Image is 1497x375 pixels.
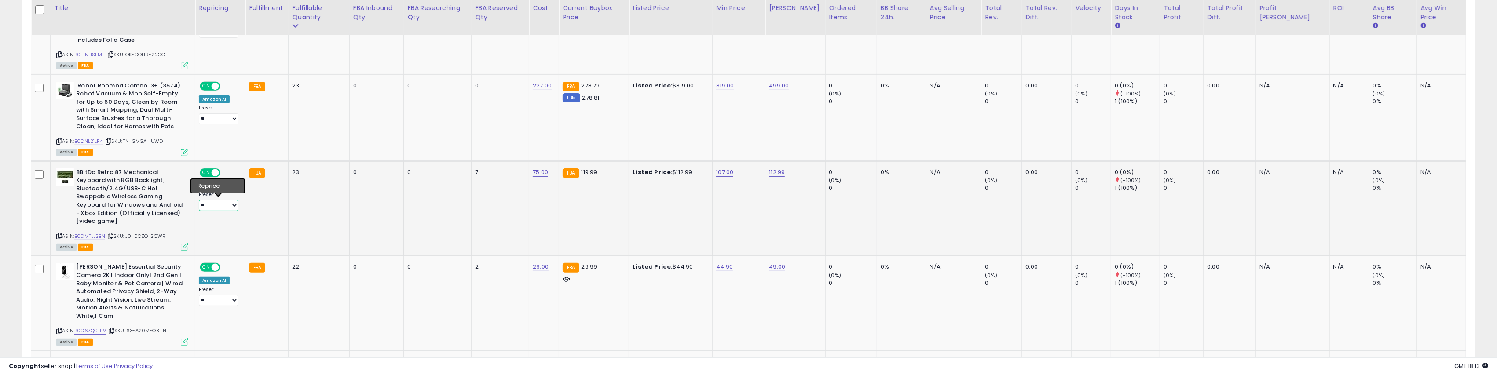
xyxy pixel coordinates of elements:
[219,169,233,176] span: OFF
[1075,177,1087,184] small: (0%)
[78,244,93,251] span: FBA
[881,263,919,271] div: 0%
[881,168,919,176] div: 0%
[1333,168,1362,176] div: N/A
[56,62,77,69] span: All listings currently available for purchase on Amazon
[563,82,579,91] small: FBA
[633,262,673,271] b: Listed Price:
[249,82,265,91] small: FBA
[985,177,997,184] small: (0%)
[1207,263,1249,271] div: 0.00
[201,264,212,271] span: ON
[1025,263,1065,271] div: 0.00
[76,82,183,133] b: iRobot Roomba Combo i3+ (3574) Robot Vacuum & Mop Self-Empty for Up to 60 Days, Clean by Room wit...
[829,184,877,192] div: 0
[1454,362,1488,370] span: 2025-09-10 18:13 GMT
[1164,98,1203,106] div: 0
[1373,177,1385,184] small: (0%)
[56,339,77,346] span: All listings currently available for purchase on Amazon
[633,81,673,90] b: Listed Price:
[881,82,919,90] div: 0%
[74,327,106,335] a: B0C67QCTFV
[716,262,733,271] a: 44.90
[1259,263,1322,271] div: N/A
[1420,4,1462,22] div: Avg Win Price
[114,362,153,370] a: Privacy Policy
[407,168,465,176] div: 0
[533,168,548,177] a: 75.00
[9,362,153,371] div: seller snap | |
[56,168,74,186] img: 41fwTT+lXML._SL40_.jpg
[199,105,238,125] div: Preset:
[1333,82,1362,90] div: N/A
[74,138,103,145] a: B0CNL21LR4
[219,82,233,90] span: OFF
[1164,90,1176,97] small: (0%)
[563,168,579,178] small: FBA
[633,4,709,13] div: Listed Price
[106,233,165,240] span: | SKU: J0-0CZO-SOWR
[292,263,342,271] div: 22
[1164,177,1176,184] small: (0%)
[56,82,74,99] img: 41sLFCzBr9L._SL40_.jpg
[1164,168,1203,176] div: 0
[1207,168,1249,176] div: 0.00
[829,279,877,287] div: 0
[716,4,761,13] div: Min Price
[633,263,706,271] div: $44.90
[829,82,877,90] div: 0
[201,169,212,176] span: ON
[56,263,188,345] div: ASIN:
[829,272,842,279] small: (0%)
[199,277,230,284] div: Amazon AI
[199,95,230,103] div: Amazon AI
[985,90,997,97] small: (0%)
[76,168,183,228] b: 8BitDo Retro 87 Mechanical Keyboard with RGB Backlight, Bluetooth/2.4G/USB-C Hot Swappable Wirele...
[985,4,1018,22] div: Total Rev.
[829,263,877,271] div: 0
[1115,22,1120,30] small: Days In Stock.
[292,82,342,90] div: 23
[1420,168,1459,176] div: N/A
[582,94,600,102] span: 278.81
[1164,82,1203,90] div: 0
[1121,90,1141,97] small: (-100%)
[1373,184,1417,192] div: 0%
[716,81,734,90] a: 319.00
[985,263,1021,271] div: 0
[292,168,342,176] div: 23
[1373,279,1417,287] div: 0%
[1333,4,1365,13] div: ROI
[769,168,785,177] a: 112.99
[1373,168,1417,176] div: 0%
[353,82,397,90] div: 0
[1075,263,1111,271] div: 0
[78,149,93,156] span: FBA
[219,264,233,271] span: OFF
[54,4,191,13] div: Title
[199,192,238,211] div: Preset:
[985,168,1021,176] div: 0
[1075,272,1087,279] small: (0%)
[1373,90,1385,97] small: (0%)
[1420,263,1459,271] div: N/A
[1115,263,1160,271] div: 0 (0%)
[582,168,597,176] span: 119.99
[1121,177,1141,184] small: (-100%)
[533,4,555,13] div: Cost
[1420,22,1426,30] small: Avg Win Price.
[475,263,522,271] div: 2
[769,81,789,90] a: 499.00
[1373,4,1413,22] div: Avg BB Share
[829,90,842,97] small: (0%)
[633,82,706,90] div: $319.00
[199,4,242,13] div: Repricing
[1164,4,1200,22] div: Total Profit
[1075,82,1111,90] div: 0
[1075,279,1111,287] div: 0
[1115,184,1160,192] div: 1 (100%)
[582,262,597,271] span: 29.99
[1025,82,1065,90] div: 0.00
[1333,263,1362,271] div: N/A
[930,263,975,271] div: N/A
